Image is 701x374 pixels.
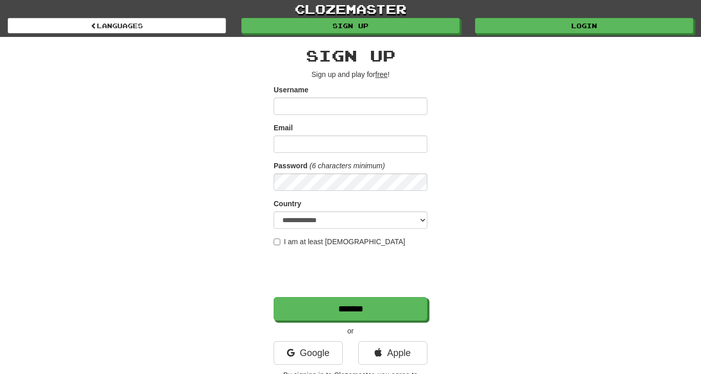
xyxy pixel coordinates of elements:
[274,326,427,336] p: or
[274,252,429,292] iframe: reCAPTCHA
[241,18,460,33] a: Sign up
[274,237,405,247] label: I am at least [DEMOGRAPHIC_DATA]
[8,18,226,33] a: Languages
[358,341,427,365] a: Apple
[274,239,280,245] input: I am at least [DEMOGRAPHIC_DATA]
[274,69,427,80] p: Sign up and play for !
[274,341,343,365] a: Google
[475,18,693,33] a: Login
[274,85,308,95] label: Username
[274,161,307,171] label: Password
[274,123,293,133] label: Email
[310,162,385,170] em: (6 characters minimum)
[274,199,301,209] label: Country
[375,70,387,78] u: free
[274,47,427,64] h2: Sign up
